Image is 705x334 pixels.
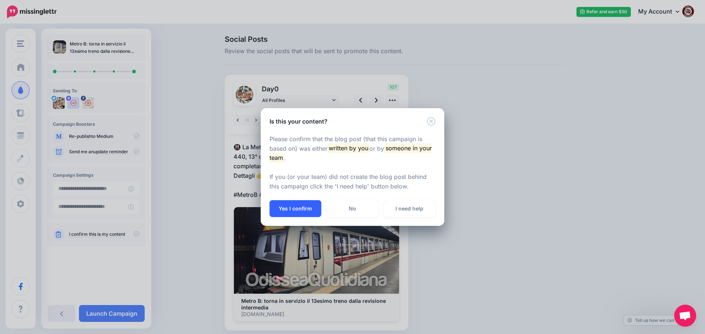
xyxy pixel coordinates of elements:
[270,135,435,192] p: Please confirm that the blog post (that this campaign is based on) was either or by . If you (or ...
[270,200,321,217] button: Yes I confirm
[270,117,328,126] h5: Is this your content?
[427,117,435,126] button: Close
[328,143,369,153] mark: written by you
[384,200,435,217] a: I need help
[326,200,378,217] a: No
[270,143,432,162] mark: someone in your team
